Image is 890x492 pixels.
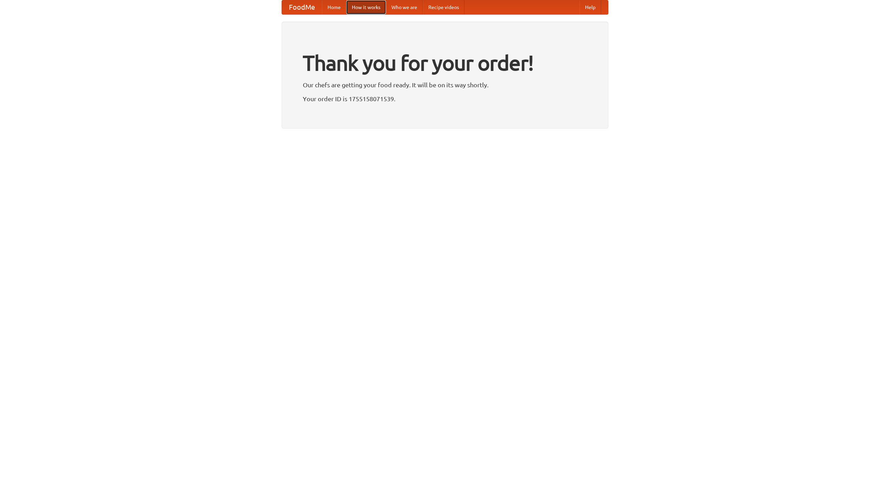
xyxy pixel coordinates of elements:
[303,46,587,80] h1: Thank you for your order!
[580,0,601,14] a: Help
[346,0,386,14] a: How it works
[303,94,587,104] p: Your order ID is 1755158071539.
[282,0,322,14] a: FoodMe
[303,80,587,90] p: Our chefs are getting your food ready. It will be on its way shortly.
[386,0,423,14] a: Who we are
[322,0,346,14] a: Home
[423,0,464,14] a: Recipe videos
